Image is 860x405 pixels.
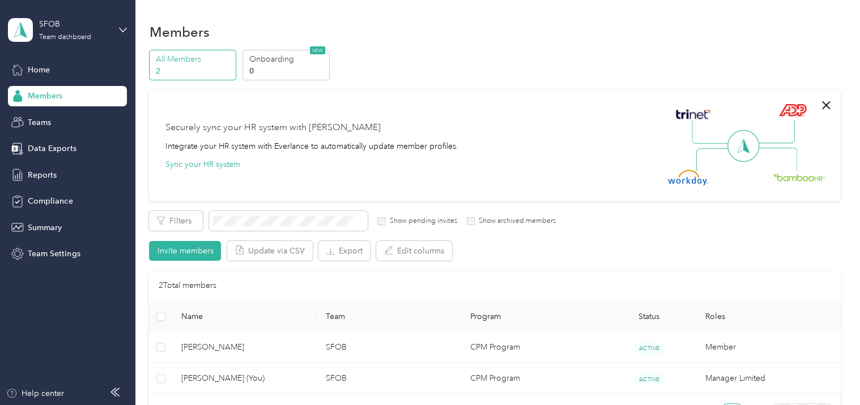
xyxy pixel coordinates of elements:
[778,104,806,117] img: ADP
[696,148,735,171] img: Line Left Down
[385,216,457,226] label: Show pending invites
[673,106,713,122] img: Trinet
[39,34,91,41] div: Team dashboard
[28,248,80,260] span: Team Settings
[149,241,221,261] button: Invite members
[602,301,696,332] th: Status
[28,143,76,154] span: Data Exports
[773,173,825,181] img: BambooHR
[28,90,62,102] span: Members
[181,312,308,321] span: Name
[172,363,317,394] td: Kentaro Mizuyama (You)
[227,241,313,261] button: Update via CSV
[475,216,556,226] label: Show archived members
[149,26,209,38] h1: Members
[172,332,317,363] td: Azumi Abrahams
[692,120,731,144] img: Line Left Up
[165,121,380,135] div: Securely sync your HR system with [PERSON_NAME]
[172,301,317,332] th: Name
[28,117,51,128] span: Teams
[317,332,461,363] td: SFOB
[158,279,216,292] p: 2 Total members
[696,363,840,394] td: Manager Limited
[28,169,57,181] span: Reports
[755,120,795,144] img: Line Right Up
[668,170,708,186] img: Workday
[156,65,233,77] p: 2
[696,301,840,332] th: Roles
[461,363,602,394] td: CPM Program
[317,301,461,332] th: Team
[28,222,62,234] span: Summary
[797,342,860,405] iframe: Everlance-gr Chat Button Frame
[635,342,663,354] span: ACTIVE
[635,373,663,385] span: ACTIVE
[376,241,452,261] button: Edit columns
[39,18,110,30] div: SFOB
[318,241,370,261] button: Export
[461,332,602,363] td: CPM Program
[249,53,326,65] p: Onboarding
[696,332,840,363] td: Member
[310,46,325,54] span: NEW
[181,372,308,385] span: [PERSON_NAME] (You)
[28,195,73,207] span: Compliance
[461,301,602,332] th: Program
[165,158,240,170] button: Sync your HR system
[317,363,461,394] td: SFOB
[165,140,458,152] div: Integrate your HR system with Everlance to automatically update member profiles.
[757,148,797,172] img: Line Right Down
[156,53,233,65] p: All Members
[181,341,308,354] span: [PERSON_NAME]
[249,65,326,77] p: 0
[6,387,64,399] button: Help center
[28,64,50,76] span: Home
[149,211,203,231] button: Filters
